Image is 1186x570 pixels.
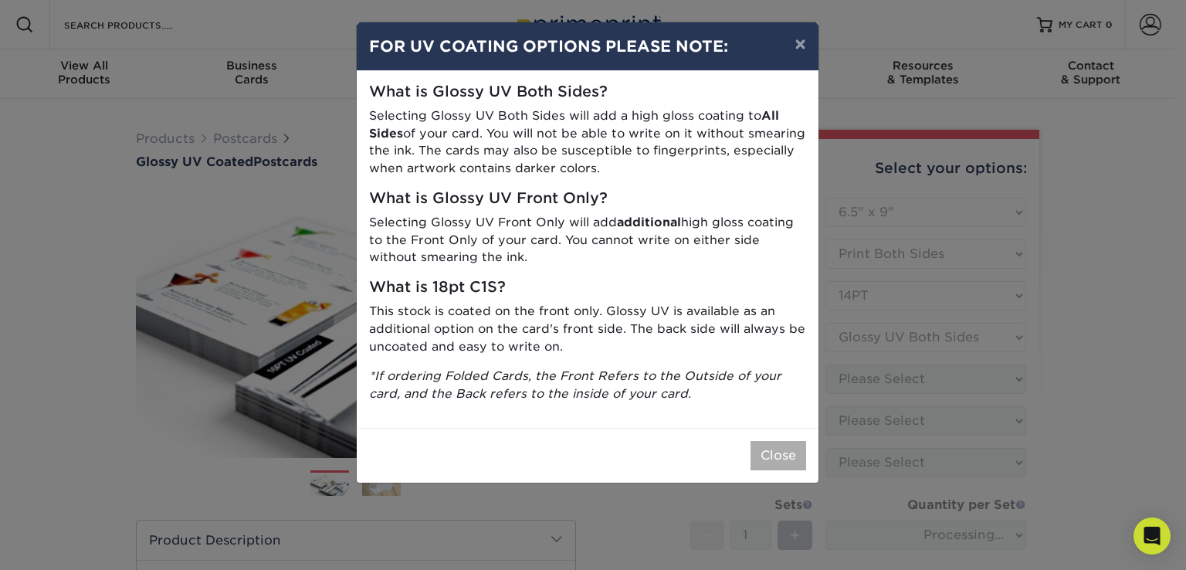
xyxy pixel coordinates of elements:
div: Open Intercom Messenger [1133,517,1171,555]
h5: What is 18pt C1S? [369,279,806,297]
i: *If ordering Folded Cards, the Front Refers to the Outside of your card, and the Back refers to t... [369,368,781,401]
h5: What is Glossy UV Front Only? [369,190,806,208]
p: This stock is coated on the front only. Glossy UV is available as an additional option on the car... [369,303,806,355]
button: × [782,22,818,66]
strong: additional [617,215,681,229]
h4: FOR UV COATING OPTIONS PLEASE NOTE: [369,35,806,58]
strong: All Sides [369,108,779,141]
p: Selecting Glossy UV Both Sides will add a high gloss coating to of your card. You will not be abl... [369,107,806,178]
h5: What is Glossy UV Both Sides? [369,83,806,101]
p: Selecting Glossy UV Front Only will add high gloss coating to the Front Only of your card. You ca... [369,214,806,266]
button: Close [751,441,806,470]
